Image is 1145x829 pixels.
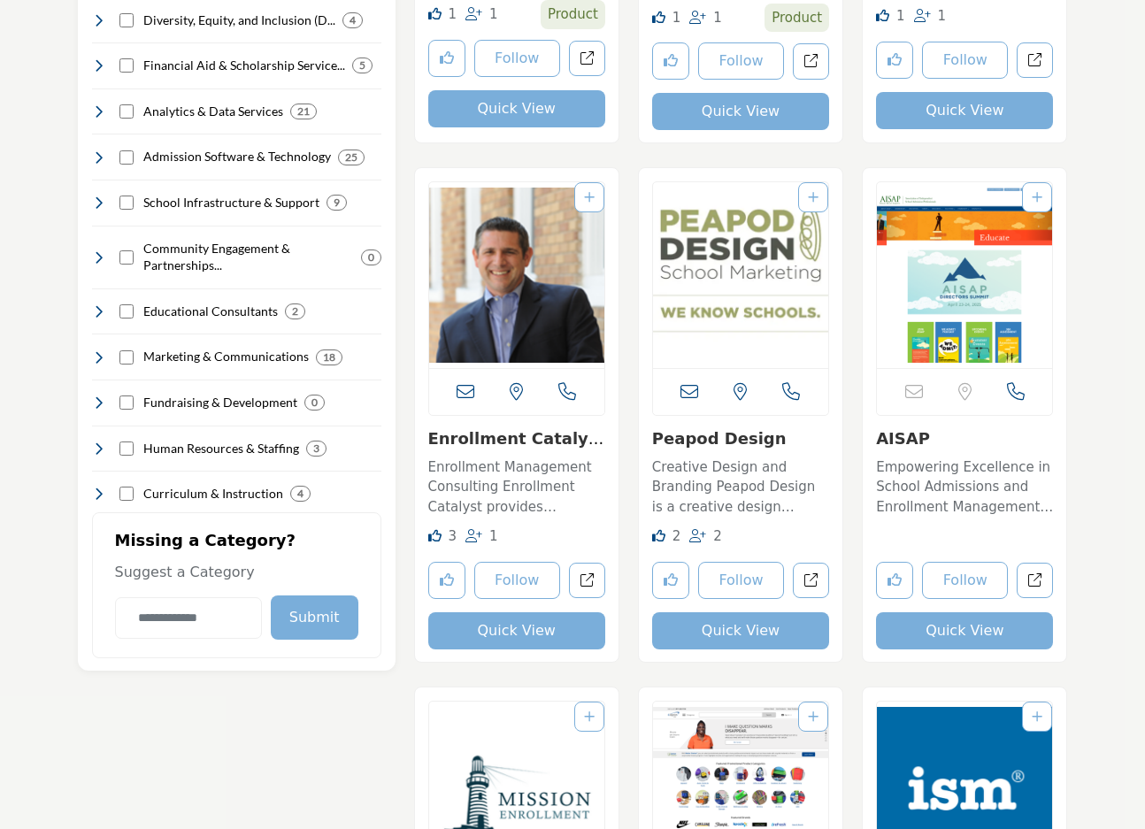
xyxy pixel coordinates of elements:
[713,10,722,26] span: 1
[297,487,304,500] b: 4
[290,104,317,119] div: 21 Results For Analytics & Data Services
[428,40,465,77] button: Like product
[342,12,363,28] div: 4 Results For Diversity, Equity, and Inclusion (DEI)
[489,528,498,544] span: 1
[428,529,442,542] i: Likes
[652,529,665,542] i: Likes
[306,441,327,457] div: 3 Results For Human Resources & Staffing
[876,612,1053,649] button: Quick View
[765,4,829,33] span: Product
[297,105,310,118] b: 21
[323,351,335,364] b: 18
[474,562,560,599] button: Follow
[119,196,134,210] input: Select School Infrastructure & Support checkbox
[877,182,1052,368] a: Open Listing in new tab
[428,612,605,649] button: Quick View
[672,528,681,544] span: 2
[652,93,829,130] button: Quick View
[876,9,889,22] i: Like
[808,190,818,204] a: Add To List
[428,457,605,518] p: Enrollment Management Consulting Enrollment Catalyst provides enrollment management consulting se...
[352,58,373,73] div: 5 Results For Financial Aid & Scholarship Services
[119,250,134,265] input: Select Community Engagement & Partnerships checkbox
[143,394,297,411] h4: Fundraising & Development: Nutritious and delicious meal options that cater to diverse dietary pr...
[922,42,1008,79] button: Follow
[876,562,913,599] button: Like listing
[652,429,787,448] a: Peapod Design
[896,8,905,24] span: 1
[652,457,829,518] p: Creative Design and Branding Peapod Design is a creative design agency specializing in branding a...
[119,350,134,365] input: Select Marketing & Communications checkbox
[652,562,689,599] button: Like listing
[327,195,347,211] div: 9 Results For School Infrastructure & Support
[119,395,134,410] input: Select Fundraising & Development checkbox
[143,485,283,503] h4: Curriculum & Instruction: Proven fundraising strategies to help schools reach financial goals and...
[652,612,829,649] button: Quick View
[429,182,604,368] img: Enrollment Catalyst
[465,526,498,547] div: Followers
[448,6,457,22] span: 1
[285,303,305,319] div: 2 Results For Educational Consultants
[876,92,1053,129] button: Quick View
[119,304,134,319] input: Select Educational Consultants checkbox
[876,453,1053,518] a: Empowering Excellence in School Admissions and Enrollment Management As a trailblazer in the real...
[119,13,134,27] input: Select Diversity, Equity, and Inclusion (DEI) checkbox
[115,531,358,563] h2: Missing a Category?
[672,10,681,26] span: 1
[143,148,331,165] h4: Admission Software & Technology: Expert advisors who assist schools in making informed decisions ...
[584,710,595,724] a: Add To List
[311,396,318,409] b: 0
[922,562,1008,599] button: Follow
[428,90,605,127] button: Quick View
[292,305,298,318] b: 2
[698,42,784,80] button: Follow
[290,486,311,502] div: 4 Results For Curriculum & Instruction
[428,429,605,449] h3: Enrollment Catalyst
[143,57,345,74] h4: Financial Aid & Scholarship Services: Professional planning and execution of school events, confe...
[876,42,913,79] button: Like listing
[876,429,1053,449] h3: AISAP
[652,453,829,518] a: Creative Design and Branding Peapod Design is a creative design agency specializing in branding a...
[876,429,930,448] a: AISAP
[569,41,605,77] a: Redirect to product URL
[334,196,340,209] b: 9
[304,395,325,411] div: 0 Results For Fundraising & Development
[115,597,262,639] input: Category Name
[119,441,134,456] input: Select Human Resources & Staffing checkbox
[143,348,309,365] h4: Marketing & Communications: Cutting-edge software solutions designed to streamline educational pr...
[143,103,283,120] h4: Analytics & Data Services: Legal guidance and representation for schools navigating complex regul...
[316,349,342,365] div: 18 Results For Marketing & Communications
[652,429,829,449] h3: Peapod Design
[119,104,134,119] input: Select Analytics & Data Services checkbox
[368,251,374,264] b: 0
[143,303,278,320] h4: Educational Consultants: Comprehensive services for maintaining, upgrading, and optimizing school...
[313,442,319,455] b: 3
[489,6,498,22] span: 1
[652,42,689,80] button: Like product
[350,14,356,27] b: 4
[689,526,722,547] div: Followers
[1032,710,1042,724] a: Add To List
[1017,42,1053,79] a: Open mindpower-inc in new tab
[1017,563,1053,599] a: Open aisap in new tab
[338,150,365,165] div: 25 Results For Admission Software & Technology
[429,182,604,368] a: Open Listing in new tab
[938,8,947,24] span: 1
[876,457,1053,518] p: Empowering Excellence in School Admissions and Enrollment Management As a trailblazer in the real...
[143,440,299,457] h4: Human Resources & Staffing: Customized health and wellness initiatives to support the well-being ...
[1032,190,1042,204] a: Add To List
[448,528,457,544] span: 3
[474,40,560,77] button: Follow
[119,487,134,501] input: Select Curriculum & Instruction checkbox
[428,429,604,467] a: Enrollment Catalyst
[119,150,134,165] input: Select Admission Software & Technology checkbox
[793,43,829,80] a: Redirect to product URL
[808,710,818,724] a: Add To List
[914,6,947,27] div: Followers
[569,563,605,599] a: Open enrollment-catalyst in new tab
[271,595,358,640] button: Submit
[345,151,357,164] b: 25
[877,182,1052,368] img: AISAP
[361,249,381,265] div: 0 Results For Community Engagement & Partnerships
[428,453,605,518] a: Enrollment Management Consulting Enrollment Catalyst provides enrollment management consulting se...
